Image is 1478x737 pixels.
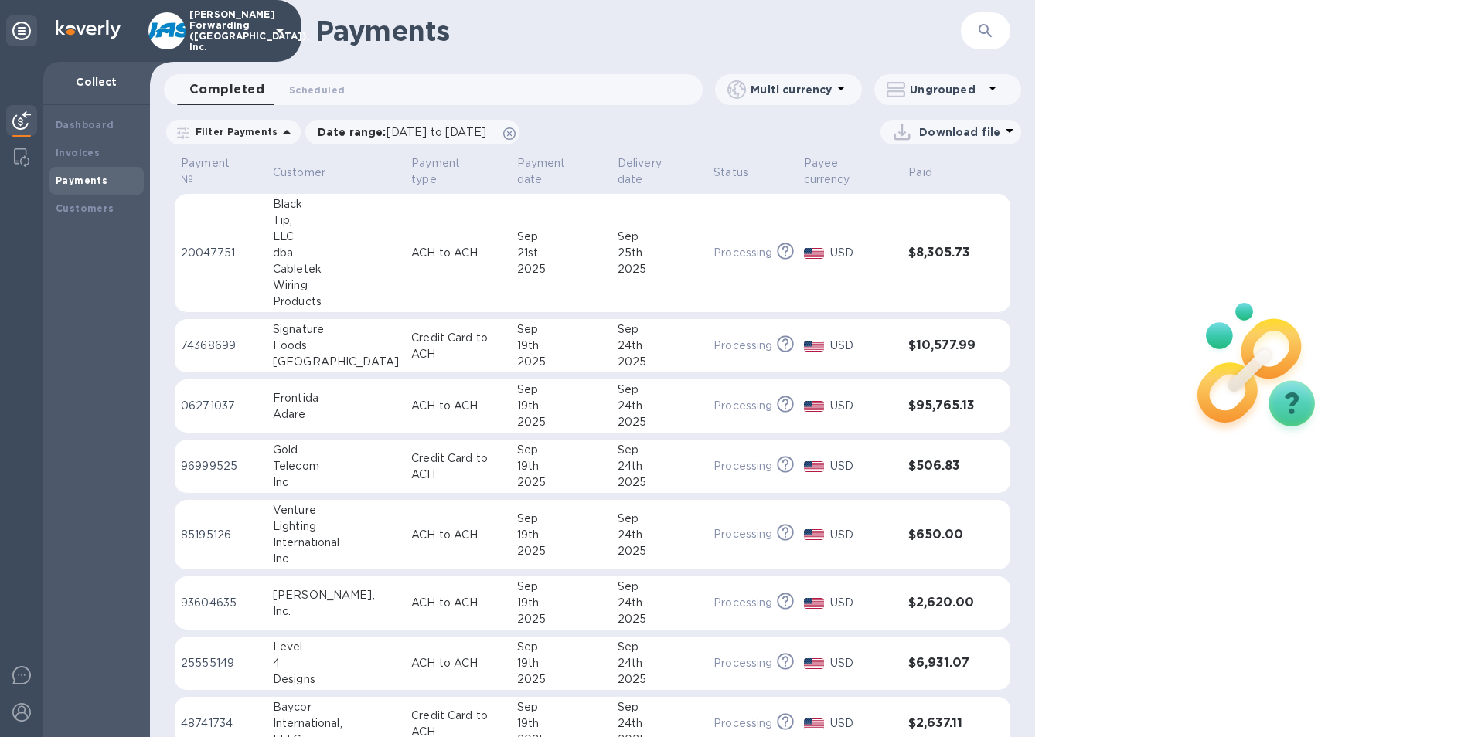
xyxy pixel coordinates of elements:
b: Dashboard [56,119,114,131]
img: Logo [56,20,121,39]
p: Processing [713,458,772,474]
div: Cabletek [273,261,399,277]
div: Sep [517,699,605,715]
div: Sep [517,639,605,655]
p: 06271037 [181,398,261,414]
p: 48741734 [181,715,261,732]
p: ACH to ACH [411,527,504,543]
div: Foods [273,338,399,354]
div: 2025 [517,543,605,559]
div: 2025 [618,261,701,277]
div: Sep [517,382,605,398]
div: Sep [618,579,701,595]
p: Processing [713,715,772,732]
p: 93604635 [181,595,261,611]
p: USD [830,715,896,732]
p: Processing [713,655,772,671]
div: 19th [517,338,605,354]
div: Sep [618,699,701,715]
div: 24th [618,398,701,414]
div: 2025 [618,474,701,491]
div: 4 [273,655,399,671]
img: USD [804,718,825,729]
h3: $2,637.11 [908,716,979,731]
p: Customer [273,165,325,181]
div: Products [273,294,399,310]
div: Sep [618,382,701,398]
div: Inc. [273,603,399,620]
h3: $8,305.73 [908,246,979,260]
div: Date range:[DATE] to [DATE] [305,120,519,144]
p: USD [830,527,896,543]
p: Payment № [181,155,240,188]
p: 96999525 [181,458,261,474]
span: Payment date [517,155,605,188]
div: Black [273,196,399,212]
div: Tip, [273,212,399,229]
p: ACH to ACH [411,245,504,261]
h1: Payments [315,15,961,47]
div: 24th [618,338,701,354]
p: 25555149 [181,655,261,671]
span: [DATE] to [DATE] [387,126,486,138]
p: USD [830,458,896,474]
div: Sep [618,229,701,245]
div: [PERSON_NAME], [273,587,399,603]
div: Inc [273,474,399,491]
span: Payment type [411,155,504,188]
img: USD [804,598,825,609]
p: Processing [713,595,772,611]
p: Payment date [517,155,585,188]
div: Gold [273,442,399,458]
span: Payee currency [804,155,897,188]
div: 19th [517,398,605,414]
p: USD [830,245,896,261]
div: 24th [618,715,701,732]
div: 2025 [517,474,605,491]
p: Processing [713,526,772,542]
p: 74368699 [181,338,261,354]
div: Lighting [273,518,399,535]
h3: $650.00 [908,528,979,542]
div: 2025 [517,261,605,277]
div: Unpin categories [6,15,37,46]
p: ACH to ACH [411,398,504,414]
div: Sep [517,579,605,595]
img: USD [804,658,825,669]
b: Invoices [56,147,100,158]
div: 2025 [618,414,701,430]
img: USD [804,401,825,412]
p: Filter Payments [189,125,278,138]
div: 19th [517,655,605,671]
div: 2025 [517,671,605,688]
div: 24th [618,527,701,543]
span: Completed [189,79,264,100]
p: Credit Card to ACH [411,330,504,362]
img: USD [804,341,825,352]
div: 25th [618,245,701,261]
div: Sep [517,321,605,338]
div: 19th [517,715,605,732]
div: 2025 [618,543,701,559]
div: 19th [517,527,605,543]
p: USD [830,655,896,671]
div: LLC [273,229,399,245]
span: Delivery date [618,155,701,188]
b: Customers [56,202,114,214]
p: Status [713,165,748,181]
p: Processing [713,245,772,261]
p: ACH to ACH [411,655,504,671]
p: 85195126 [181,527,261,543]
div: 19th [517,595,605,611]
div: 24th [618,655,701,671]
p: USD [830,398,896,414]
div: Venture [273,502,399,518]
div: Signature [273,321,399,338]
div: 2025 [517,611,605,627]
div: 24th [618,458,701,474]
p: Date range : [318,124,494,140]
h3: $6,931.07 [908,656,979,671]
div: Sep [517,511,605,527]
div: Wiring [273,277,399,294]
p: Ungrouped [910,82,983,97]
